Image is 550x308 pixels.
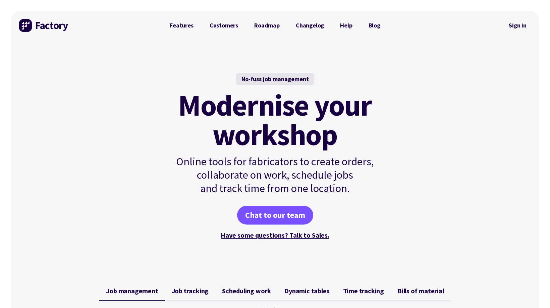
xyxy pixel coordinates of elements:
p: Online tools for fabricators to create orders, collaborate on work, schedule jobs and track time ... [162,155,388,195]
span: Dynamic tables [284,287,329,295]
mark: Modernise your workshop [178,90,372,149]
a: Sign in [504,18,531,33]
a: Help [332,19,360,32]
a: Chat to our team [237,206,313,225]
div: No-fuss job management [236,73,314,85]
span: Scheduling work [222,287,271,295]
a: Customers [202,19,246,32]
a: Features [162,19,202,32]
nav: Secondary Navigation [504,18,531,33]
span: Bills of material [397,287,444,295]
span: Job tracking [172,287,209,295]
span: Time tracking [343,287,384,295]
a: Have some questions? Talk to Sales. [221,231,329,239]
nav: Primary Navigation [162,19,388,32]
span: Job management [106,287,158,295]
a: Blog [361,19,388,32]
a: Changelog [288,19,332,32]
img: Factory [19,19,69,32]
a: Roadmap [246,19,288,32]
